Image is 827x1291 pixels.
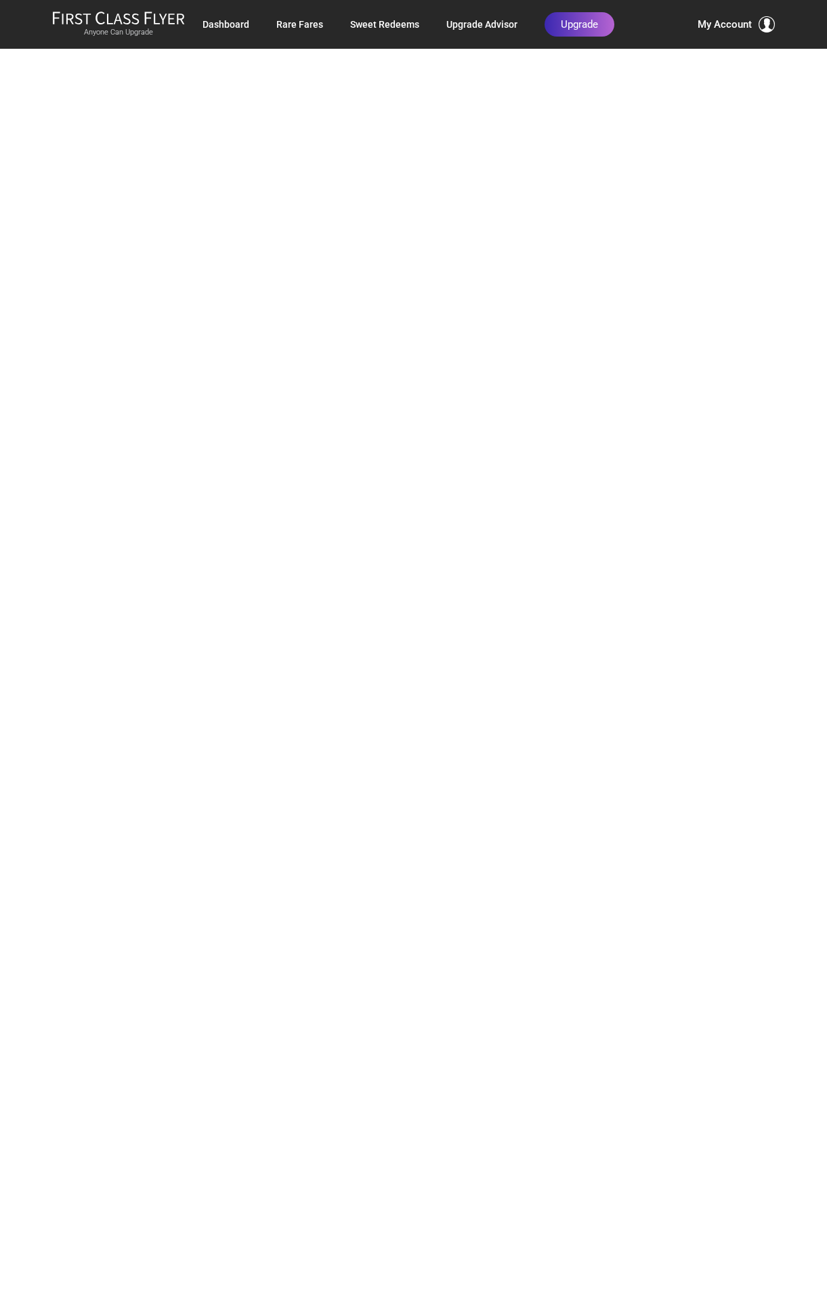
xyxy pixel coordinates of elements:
[350,12,419,37] a: Sweet Redeems
[52,11,185,38] a: First Class FlyerAnyone Can Upgrade
[698,16,775,33] button: My Account
[698,16,752,33] span: My Account
[52,11,185,25] img: First Class Flyer
[545,12,614,37] a: Upgrade
[446,12,517,37] a: Upgrade Advisor
[203,12,249,37] a: Dashboard
[52,28,185,37] small: Anyone Can Upgrade
[276,12,323,37] a: Rare Fares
